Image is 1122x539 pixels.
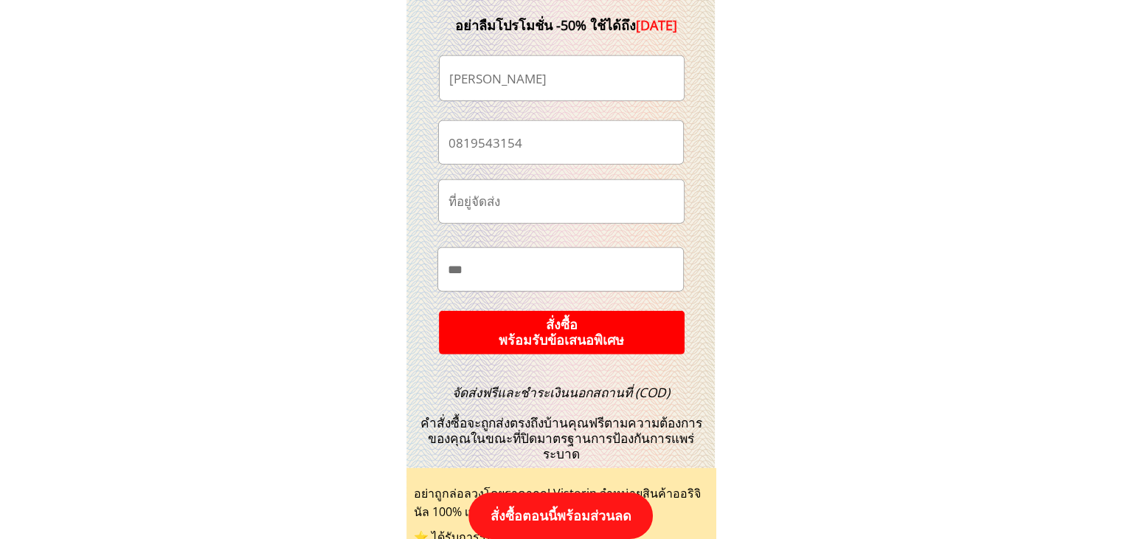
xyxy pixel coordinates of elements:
[412,385,711,462] h3: คำสั่งซื้อจะถูกส่งตรงถึงบ้านคุณฟรีตามความต้องการของคุณในขณะที่ปิดมาตรฐานการป้องกันการแพร่ระบาด
[468,492,653,539] p: สั่งซื้อตอนนี้พร้อมส่วนลด
[445,121,677,163] input: เบอร์โทรศัพท์
[445,180,678,223] input: ที่อยู่จัดส่ง
[446,56,678,100] input: ชื่อ-นามสกุล
[452,384,670,401] span: จัดส่งฟรีและชำระเงินนอกสถานที่ (COD)
[433,15,700,36] div: อย่าลืมโปรโมชั่น -50% ใช้ได้ถึง
[636,16,677,34] span: [DATE]
[437,310,686,354] p: สั่งซื้อ พร้อมรับข้อเสนอพิเศษ
[414,484,709,522] div: อย่าถูกล่อลวงโดยราคาถูก! Vistorin จำหน่ายสินค้าออริจินัล 100% เท่านั้น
